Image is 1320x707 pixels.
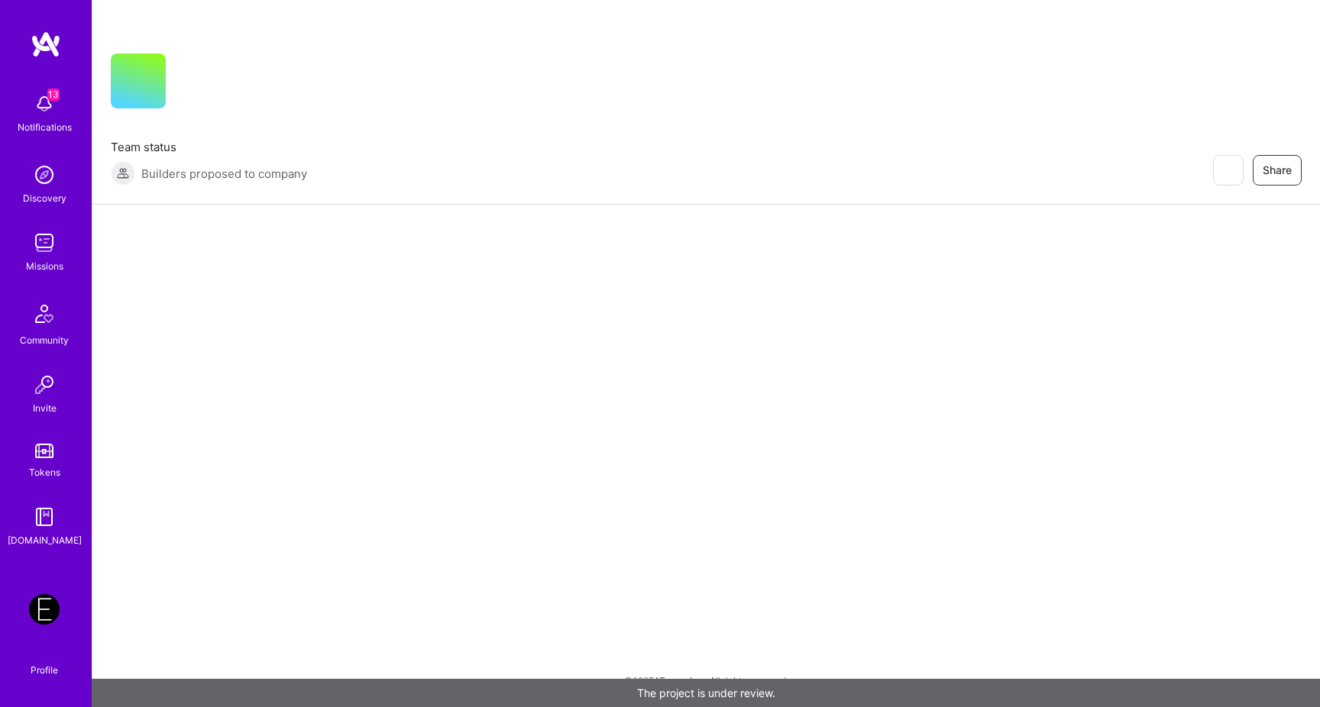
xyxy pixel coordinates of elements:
[1253,155,1302,186] button: Share
[26,295,63,332] img: Community
[25,594,63,625] a: Endeavor: Olympic Engineering -3338OEG275
[92,679,1320,707] div: The project is under review.
[35,444,53,458] img: tokens
[31,31,61,58] img: logo
[20,332,69,348] div: Community
[141,166,307,182] span: Builders proposed to company
[111,139,307,155] span: Team status
[23,190,66,206] div: Discovery
[184,78,196,90] i: icon CompanyGray
[8,532,82,548] div: [DOMAIN_NAME]
[29,594,60,625] img: Endeavor: Olympic Engineering -3338OEG275
[111,161,135,186] img: Builders proposed to company
[29,89,60,119] img: bell
[29,502,60,532] img: guide book
[25,646,63,676] a: Profile
[29,228,60,258] img: teamwork
[29,370,60,400] img: Invite
[18,119,72,135] div: Notifications
[26,258,63,274] div: Missions
[31,662,58,676] div: Profile
[33,400,57,416] div: Invite
[47,89,60,101] span: 13
[29,160,60,190] img: discovery
[29,464,60,480] div: Tokens
[1263,163,1292,178] span: Share
[1221,164,1234,176] i: icon EyeClosed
